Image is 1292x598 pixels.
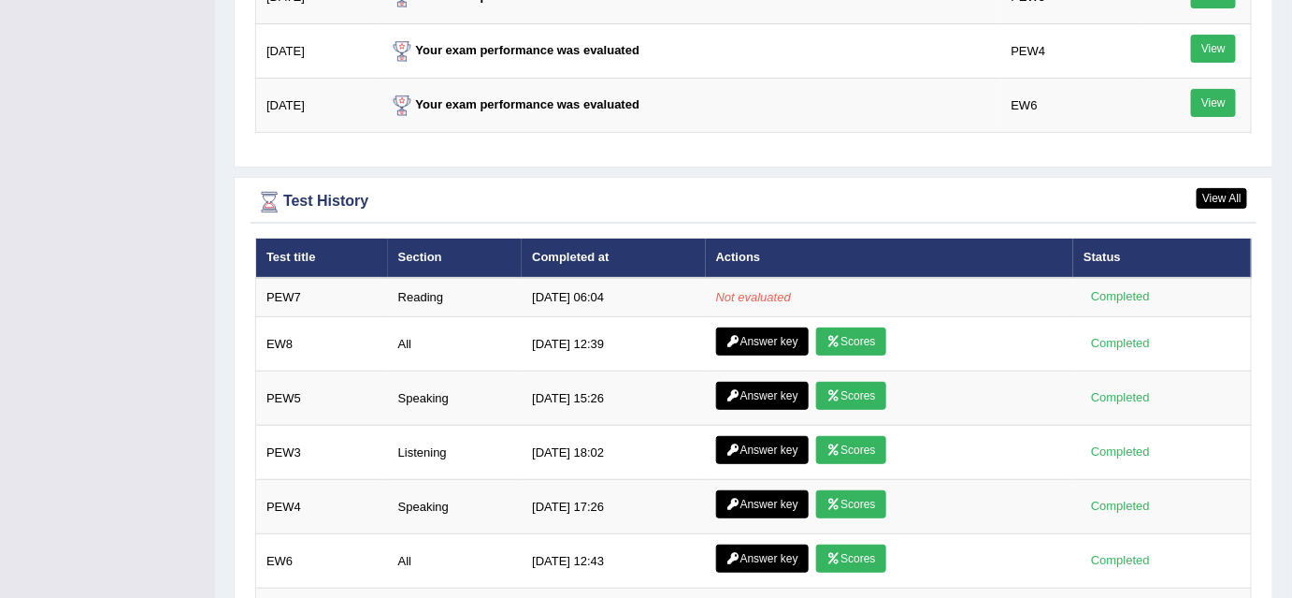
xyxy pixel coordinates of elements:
[816,436,885,464] a: Scores
[716,436,809,464] a: Answer key
[256,278,388,317] td: PEW7
[816,490,885,518] a: Scores
[716,382,809,410] a: Answer key
[388,43,640,57] strong: Your exam performance was evaluated
[388,426,523,480] td: Listening
[716,328,809,356] a: Answer key
[522,239,705,278] th: Completed at
[256,239,388,278] th: Test title
[816,382,885,410] a: Scores
[716,490,809,518] a: Answer key
[1084,388,1156,408] div: Completed
[388,278,523,317] td: Reading
[816,545,885,573] a: Scores
[706,239,1074,278] th: Actions
[1084,551,1156,571] div: Completed
[256,317,388,372] td: EW8
[1073,239,1251,278] th: Status
[522,317,705,372] td: [DATE] 12:39
[522,534,705,589] td: [DATE] 12:43
[1197,188,1247,209] a: View All
[1084,497,1156,517] div: Completed
[716,545,809,573] a: Answer key
[522,480,705,534] td: [DATE] 17:26
[256,480,388,534] td: PEW4
[388,239,523,278] th: Section
[388,317,523,372] td: All
[388,480,523,534] td: Speaking
[522,372,705,426] td: [DATE] 15:26
[1191,35,1236,63] a: View
[256,79,378,133] td: [DATE]
[388,534,523,589] td: All
[1084,334,1156,354] div: Completed
[1191,89,1236,117] a: View
[255,188,1252,216] div: Test History
[1001,79,1140,133] td: EW6
[1001,24,1140,79] td: PEW4
[256,24,378,79] td: [DATE]
[716,290,791,304] em: Not evaluated
[816,328,885,356] a: Scores
[1084,443,1156,462] div: Completed
[388,97,640,111] strong: Your exam performance was evaluated
[388,372,523,426] td: Speaking
[522,426,705,480] td: [DATE] 18:02
[256,372,388,426] td: PEW5
[522,278,705,317] td: [DATE] 06:04
[256,534,388,589] td: EW6
[256,426,388,480] td: PEW3
[1084,287,1156,307] div: Completed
